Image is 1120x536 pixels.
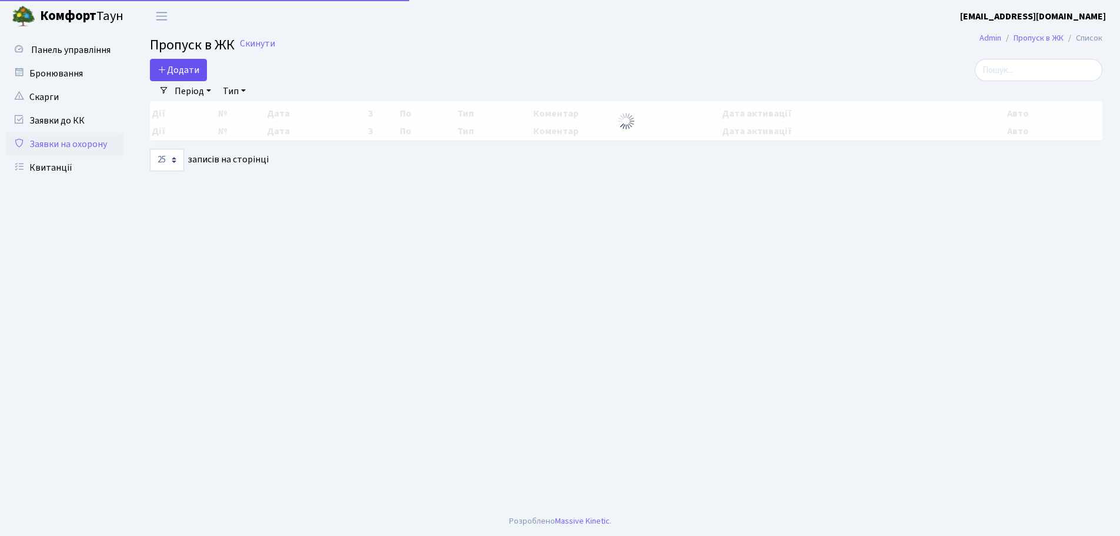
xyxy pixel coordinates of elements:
a: Тип [218,81,250,101]
li: Список [1064,32,1102,45]
input: Пошук... [975,59,1102,81]
a: Бронювання [6,62,123,85]
a: Скинути [240,38,275,49]
a: Admin [979,32,1001,44]
a: Додати [150,59,207,81]
b: [EMAIL_ADDRESS][DOMAIN_NAME] [960,10,1106,23]
img: Обробка... [617,112,636,131]
img: logo.png [12,5,35,28]
a: Заявки на охорону [6,132,123,156]
a: Період [170,81,216,101]
label: записів на сторінці [150,149,269,171]
a: Квитанції [6,156,123,179]
a: Панель управління [6,38,123,62]
button: Переключити навігацію [147,6,176,26]
span: Таун [40,6,123,26]
select: записів на сторінці [150,149,184,171]
a: Скарги [6,85,123,109]
a: Заявки до КК [6,109,123,132]
b: Комфорт [40,6,96,25]
span: Пропуск в ЖК [150,35,235,55]
a: Пропуск в ЖК [1014,32,1064,44]
nav: breadcrumb [962,26,1120,51]
a: [EMAIL_ADDRESS][DOMAIN_NAME] [960,9,1106,24]
span: Додати [158,64,199,76]
div: Розроблено . [509,515,611,528]
span: Панель управління [31,44,111,56]
a: Massive Kinetic [555,515,610,527]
